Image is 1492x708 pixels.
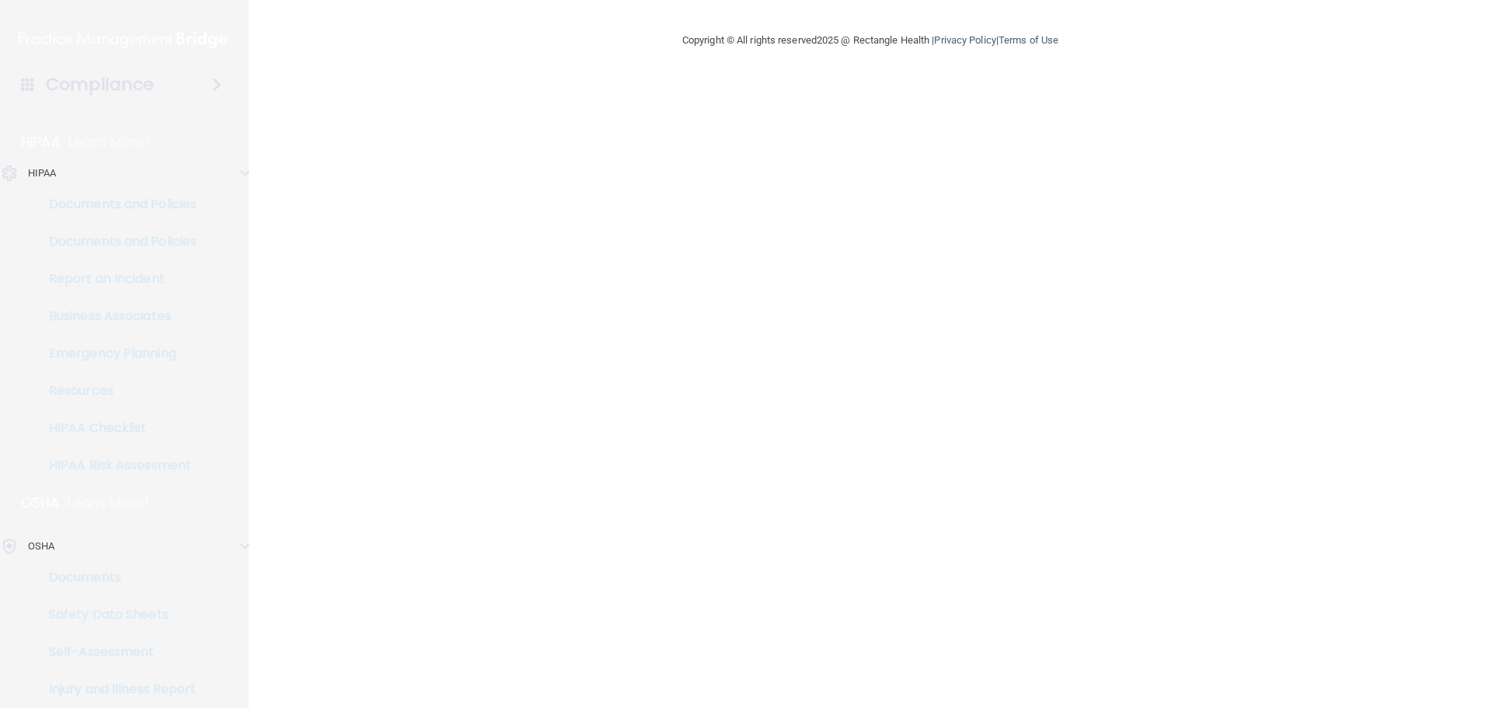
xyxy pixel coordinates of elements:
p: Learn More! [68,133,151,152]
p: HIPAA Risk Assessment [10,458,222,473]
a: Terms of Use [999,34,1058,46]
p: HIPAA Checklist [10,420,222,436]
p: Self-Assessment [10,644,222,660]
div: Copyright © All rights reserved 2025 @ Rectangle Health | | [587,16,1154,65]
p: Documents and Policies [10,197,222,212]
p: HIPAA [28,164,57,183]
p: Report an Incident [10,271,222,287]
p: Documents and Policies [10,234,222,249]
a: Privacy Policy [934,34,995,46]
p: Emergency Planning [10,346,222,361]
img: PMB logo [19,24,230,55]
p: Business Associates [10,309,222,324]
p: Resources [10,383,222,399]
p: HIPAA [21,133,61,152]
p: Safety Data Sheets [10,607,222,623]
p: OSHA [28,537,54,556]
p: Learn More! [68,494,150,512]
p: OSHA [21,494,60,512]
h4: Compliance [46,74,154,96]
p: Injury and Illness Report [10,682,222,697]
p: Documents [10,570,222,585]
